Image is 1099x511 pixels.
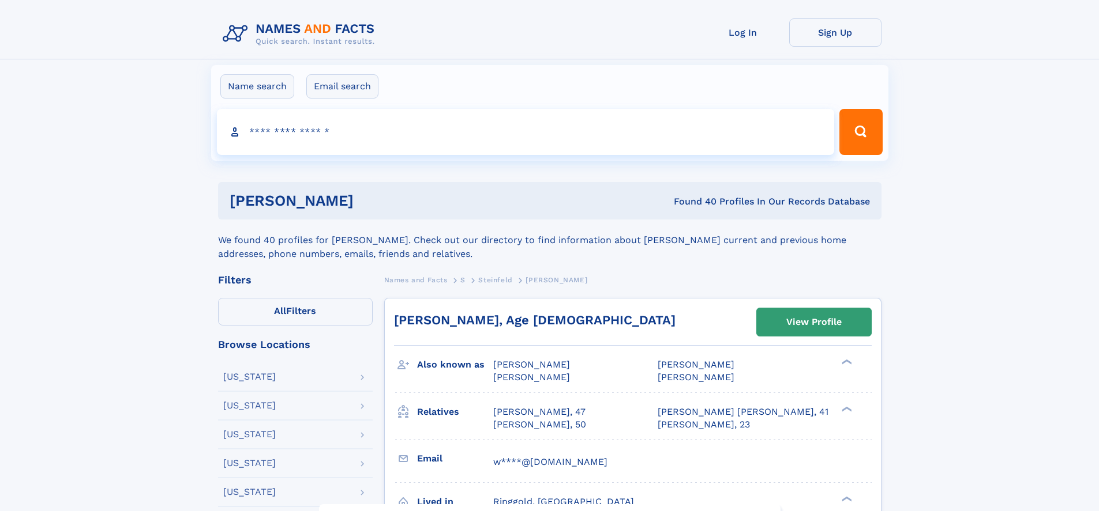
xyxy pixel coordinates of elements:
[757,308,871,336] a: View Profile
[513,195,870,208] div: Found 40 Profiles In Our Records Database
[493,496,634,507] span: Ringgold, [GEOGRAPHIC_DATA]
[218,339,373,350] div: Browse Locations
[478,276,512,284] span: Steinfeld
[417,449,493,468] h3: Email
[789,18,882,47] a: Sign Up
[223,372,276,381] div: [US_STATE]
[218,298,373,325] label: Filters
[274,305,286,316] span: All
[493,418,586,431] a: [PERSON_NAME], 50
[306,74,378,99] label: Email search
[839,109,882,155] button: Search Button
[223,401,276,410] div: [US_STATE]
[658,418,750,431] a: [PERSON_NAME], 23
[460,272,466,287] a: S
[460,276,466,284] span: S
[658,372,734,383] span: [PERSON_NAME]
[493,372,570,383] span: [PERSON_NAME]
[658,359,734,370] span: [PERSON_NAME]
[493,359,570,370] span: [PERSON_NAME]
[218,275,373,285] div: Filters
[218,18,384,50] img: Logo Names and Facts
[384,272,448,287] a: Names and Facts
[417,402,493,422] h3: Relatives
[223,430,276,439] div: [US_STATE]
[839,405,853,412] div: ❯
[839,358,853,366] div: ❯
[394,313,676,327] a: [PERSON_NAME], Age [DEMOGRAPHIC_DATA]
[230,194,514,208] h1: [PERSON_NAME]
[417,355,493,374] h3: Also known as
[223,487,276,497] div: [US_STATE]
[218,219,882,261] div: We found 40 profiles for [PERSON_NAME]. Check out our directory to find information about [PERSON...
[220,74,294,99] label: Name search
[223,459,276,468] div: [US_STATE]
[658,406,828,418] a: [PERSON_NAME] [PERSON_NAME], 41
[478,272,512,287] a: Steinfeld
[839,495,853,502] div: ❯
[526,276,587,284] span: [PERSON_NAME]
[697,18,789,47] a: Log In
[493,406,586,418] a: [PERSON_NAME], 47
[217,109,835,155] input: search input
[786,309,842,335] div: View Profile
